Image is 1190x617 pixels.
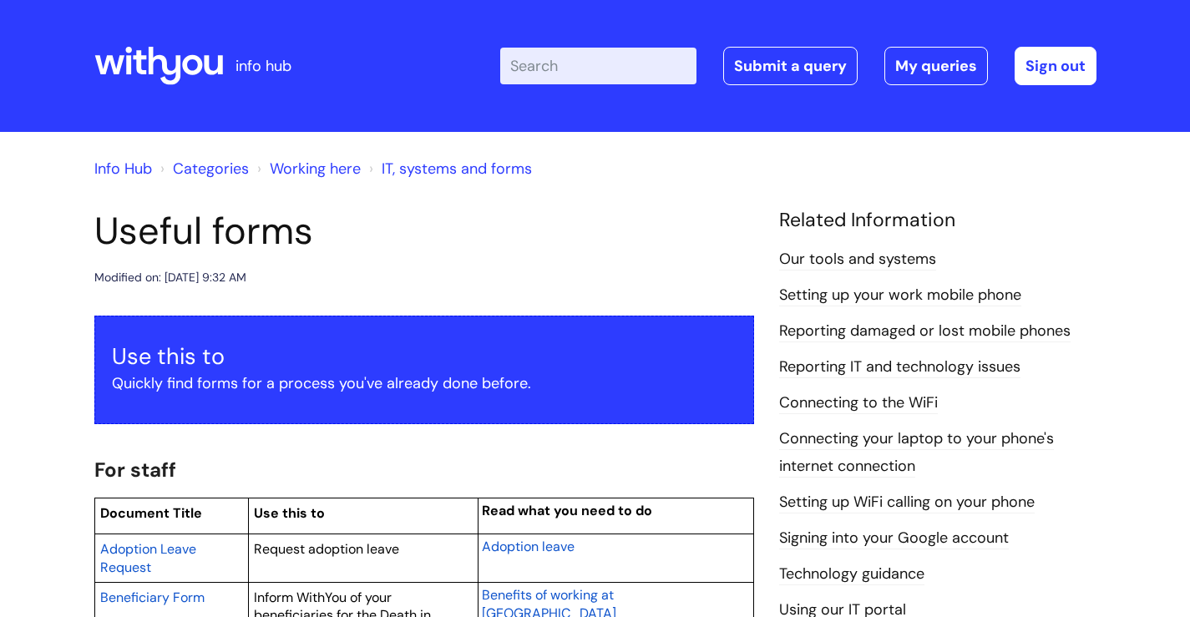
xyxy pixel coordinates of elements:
a: Sign out [1015,47,1096,85]
input: Search [500,48,696,84]
a: Submit a query [723,47,858,85]
span: Beneficiary Form [100,589,205,606]
p: Quickly find forms for a process you've already done before. [112,370,737,397]
div: | - [500,47,1096,85]
a: My queries [884,47,988,85]
span: For staff [94,457,176,483]
a: Info Hub [94,159,152,179]
a: Our tools and systems [779,249,936,271]
a: Setting up your work mobile phone [779,285,1021,306]
a: IT, systems and forms [382,159,532,179]
span: Adoption Leave Request [100,540,196,576]
span: Read what you need to do [482,502,652,519]
p: info hub [235,53,291,79]
span: Adoption leave [482,538,575,555]
li: IT, systems and forms [365,155,532,182]
a: Categories [173,159,249,179]
li: Solution home [156,155,249,182]
h1: Useful forms [94,209,754,254]
a: Reporting IT and technology issues [779,357,1020,378]
span: Use this to [254,504,325,522]
a: Working here [270,159,361,179]
a: Setting up WiFi calling on your phone [779,492,1035,513]
a: Adoption leave [482,536,575,556]
div: Modified on: [DATE] 9:32 AM [94,267,246,288]
span: Document Title [100,504,202,522]
a: Adoption Leave Request [100,539,196,577]
a: Connecting to the WiFi [779,392,938,414]
a: Beneficiary Form [100,587,205,607]
a: Reporting damaged or lost mobile phones [779,321,1071,342]
span: Request adoption leave [254,540,399,558]
a: Technology guidance [779,564,924,585]
li: Working here [253,155,361,182]
h3: Use this to [112,343,737,370]
a: Signing into your Google account [779,528,1009,549]
a: Connecting your laptop to your phone's internet connection [779,428,1054,477]
h4: Related Information [779,209,1096,232]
